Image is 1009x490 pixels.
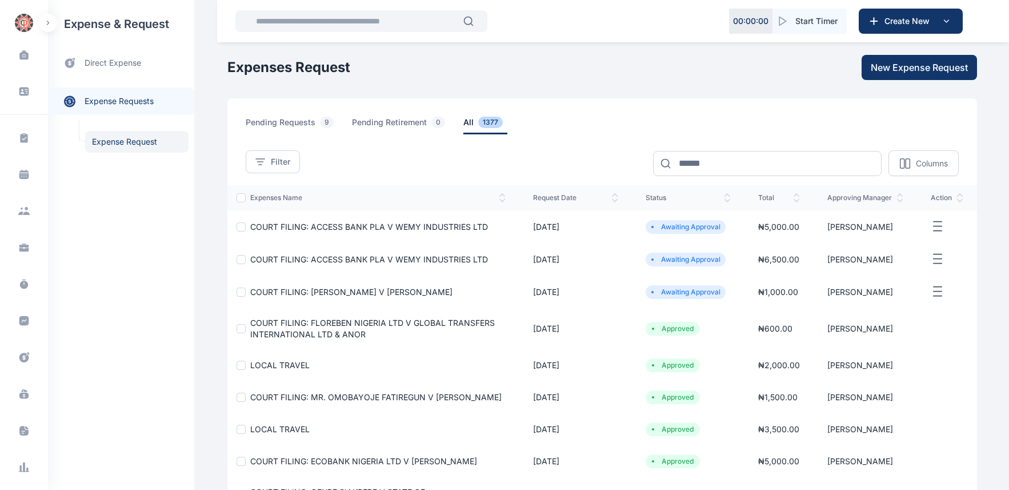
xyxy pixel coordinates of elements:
[478,117,503,128] span: 1377
[48,78,194,115] div: expense requests
[271,156,290,168] span: Filter
[814,413,917,445] td: [PERSON_NAME]
[650,324,695,333] li: Approved
[827,193,903,202] span: approving manager
[880,15,939,27] span: Create New
[250,193,506,202] span: expenses Name
[227,58,350,77] h1: Expenses Request
[250,318,495,339] a: COURT FILING: FLOREBEN NIGERIA LTD V GLOBAL TRANSFERS INTERNATIONAL LTD & ANOR
[758,456,799,466] span: ₦ 5,000.00
[814,210,917,243] td: [PERSON_NAME]
[431,117,445,128] span: 0
[650,255,721,264] li: Awaiting Approval
[758,324,792,333] span: ₦ 600.00
[733,15,768,27] p: 00 : 00 : 00
[646,193,731,202] span: status
[916,158,948,169] p: Columns
[85,57,141,69] span: direct expense
[772,9,847,34] button: Start Timer
[871,61,968,74] span: New Expense Request
[931,193,963,202] span: action
[862,55,977,80] button: New Expense Request
[888,150,959,176] button: Columns
[758,193,800,202] span: total
[814,445,917,477] td: [PERSON_NAME]
[250,456,477,466] a: COURT FILING: ECOBANK NIGERIA LTD V [PERSON_NAME]
[795,15,838,27] span: Start Timer
[533,193,618,202] span: request date
[519,445,632,477] td: [DATE]
[758,424,799,434] span: ₦ 3,500.00
[352,117,450,134] span: pending retirement
[650,361,695,370] li: Approved
[352,117,463,134] a: pending retirement0
[48,87,194,115] a: expense requests
[85,131,189,153] a: Expense Request
[758,360,800,370] span: ₦ 2,000.00
[859,9,963,34] button: Create New
[814,276,917,308] td: [PERSON_NAME]
[250,392,502,402] a: COURT FILING: MR. OMOBAYOJE FATIREGUN V [PERSON_NAME]
[814,308,917,349] td: [PERSON_NAME]
[246,117,352,134] a: pending requests9
[250,254,488,264] a: COURT FILING: ACCESS BANK PLA V WEMY INDUSTRIES LTD
[814,349,917,381] td: [PERSON_NAME]
[246,150,300,173] button: Filter
[463,117,507,134] span: all
[246,117,338,134] span: pending requests
[650,425,695,434] li: Approved
[463,117,521,134] a: all1377
[758,222,799,232] span: ₦ 5,000.00
[650,222,721,232] li: Awaiting Approval
[519,413,632,445] td: [DATE]
[250,287,453,297] a: COURT FILING: [PERSON_NAME] V [PERSON_NAME]
[814,381,917,413] td: [PERSON_NAME]
[48,48,194,78] a: direct expense
[650,393,695,402] li: Approved
[758,392,798,402] span: ₦ 1,500.00
[250,424,310,434] a: LOCAL TRAVEL
[650,457,695,466] li: Approved
[519,381,632,413] td: [DATE]
[758,287,798,297] span: ₦ 1,000.00
[519,349,632,381] td: [DATE]
[519,276,632,308] td: [DATE]
[519,210,632,243] td: [DATE]
[650,288,721,297] li: Awaiting Approval
[250,360,310,370] a: LOCAL TRAVEL
[519,243,632,276] td: [DATE]
[519,308,632,349] td: [DATE]
[814,243,917,276] td: [PERSON_NAME]
[320,117,334,128] span: 9
[250,222,488,232] a: COURT FILING: ACCESS BANK PLA V WEMY INDUSTRIES LTD
[758,254,799,264] span: ₦ 6,500.00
